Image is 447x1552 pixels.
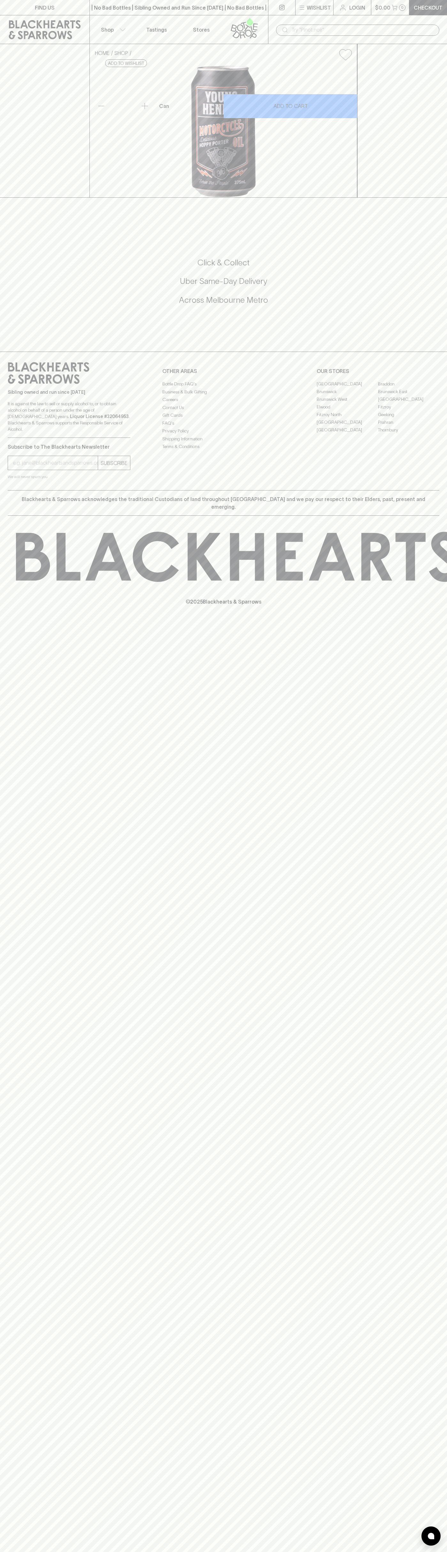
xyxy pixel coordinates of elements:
a: SHOP [114,50,128,56]
a: Careers [162,396,285,404]
p: OUR STORES [317,367,439,375]
button: Add to wishlist [337,47,354,63]
p: Subscribe to The Blackhearts Newsletter [8,443,130,451]
h5: Click & Collect [8,257,439,268]
p: Shop [101,26,114,34]
p: Blackhearts & Sparrows acknowledges the traditional Custodians of land throughout [GEOGRAPHIC_DAT... [12,495,435,511]
h5: Across Melbourne Metro [8,295,439,305]
input: Try "Pinot noir" [291,25,434,35]
p: Stores [193,26,210,34]
a: Privacy Policy [162,427,285,435]
a: Prahran [378,418,439,426]
a: Fitzroy North [317,411,378,418]
a: Fitzroy [378,403,439,411]
a: Geelong [378,411,439,418]
div: Can [157,100,223,112]
p: Tastings [146,26,167,34]
button: ADD TO CART [224,94,357,118]
a: Gift Cards [162,412,285,419]
button: Add to wishlist [105,59,147,67]
a: Thornbury [378,426,439,434]
p: OTHER AREAS [162,367,285,375]
strong: Liquor License #32064953 [70,414,129,419]
p: Checkout [414,4,443,11]
p: Sibling owned and run since [DATE] [8,389,130,395]
a: Stores [179,15,224,44]
a: Elwood [317,403,378,411]
p: Can [159,102,169,110]
a: Business & Bulk Gifting [162,388,285,396]
p: Wishlist [307,4,331,11]
p: We will never spam you [8,474,130,480]
a: Brunswick [317,388,378,395]
a: Terms & Conditions [162,443,285,451]
a: Braddon [378,380,439,388]
input: e.g. jane@blackheartsandsparrows.com.au [13,458,98,468]
a: Tastings [134,15,179,44]
a: Bottle Drop FAQ's [162,380,285,388]
a: [GEOGRAPHIC_DATA] [317,380,378,388]
a: [GEOGRAPHIC_DATA] [317,426,378,434]
img: 52302.png [90,65,357,197]
h5: Uber Same-Day Delivery [8,276,439,286]
a: Brunswick West [317,395,378,403]
div: Call to action block [8,232,439,339]
a: FAQ's [162,419,285,427]
p: SUBSCRIBE [101,459,127,467]
a: Shipping Information [162,435,285,443]
p: ADD TO CART [274,102,308,110]
a: [GEOGRAPHIC_DATA] [317,418,378,426]
button: SUBSCRIBE [98,456,130,470]
p: It is against the law to sell or supply alcohol to, or to obtain alcohol on behalf of a person un... [8,400,130,432]
p: Login [349,4,365,11]
p: $0.00 [375,4,390,11]
button: Shop [90,15,135,44]
a: [GEOGRAPHIC_DATA] [378,395,439,403]
p: 0 [401,6,404,9]
a: HOME [95,50,110,56]
a: Contact Us [162,404,285,411]
p: FIND US [35,4,55,11]
img: bubble-icon [428,1533,434,1539]
a: Brunswick East [378,388,439,395]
